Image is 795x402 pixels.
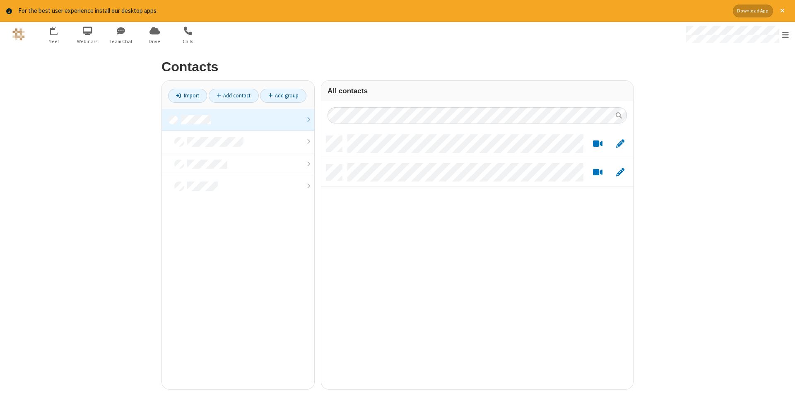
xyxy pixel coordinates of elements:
[161,60,634,74] h2: Contacts
[590,167,606,177] button: Start a video meeting
[72,38,103,45] span: Webinars
[18,6,727,16] div: For the best user experience install our desktop apps.
[612,167,628,177] button: Edit
[260,89,306,103] a: Add group
[776,5,789,17] button: Close alert
[3,22,34,47] button: Logo
[209,89,259,103] a: Add contact
[590,138,606,149] button: Start a video meeting
[173,38,204,45] span: Calls
[678,22,795,47] div: Open menu
[168,89,207,103] a: Import
[612,138,628,149] button: Edit
[139,38,170,45] span: Drive
[733,5,773,17] button: Download App
[328,87,627,95] h3: All contacts
[106,38,137,45] span: Team Chat
[12,28,25,41] img: QA Selenium DO NOT DELETE OR CHANGE
[321,130,633,389] div: grid
[39,38,70,45] span: Meet
[55,27,62,33] div: 12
